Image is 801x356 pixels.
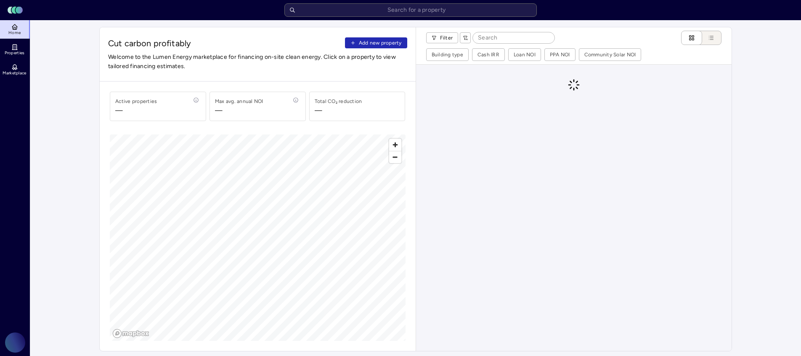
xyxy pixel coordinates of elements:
[584,50,636,59] div: Community Solar NOI
[315,105,322,116] div: —
[473,32,554,43] input: Search
[440,34,453,42] span: Filter
[112,329,149,338] a: Mapbox logo
[545,49,575,61] button: PPA NOI
[681,31,702,45] button: Cards view
[215,97,263,105] div: Max avg. annual NOI
[345,37,407,48] button: Add new property
[426,32,459,43] button: Filter
[115,105,157,116] span: —
[550,50,570,59] div: PPA NOI
[108,37,342,49] span: Cut carbon profitably
[115,97,157,105] div: Active properties
[110,134,406,341] canvas: Map
[472,49,504,61] button: Cash IRR
[432,50,463,59] div: Building type
[3,71,26,76] span: Marketplace
[108,53,407,71] span: Welcome to the Lumen Energy marketplace for financing on-site clean energy. Click on a property t...
[315,97,362,105] div: Total CO₂ reduction
[509,49,541,61] button: Loan NOI
[427,49,468,61] button: Building type
[389,151,401,163] button: Zoom out
[694,31,721,45] button: List view
[8,30,21,35] span: Home
[284,3,537,17] input: Search for a property
[514,50,536,59] div: Loan NOI
[359,39,402,47] span: Add new property
[389,139,401,151] button: Zoom in
[477,50,499,59] div: Cash IRR
[215,105,263,116] span: —
[5,50,25,55] span: Properties
[579,49,641,61] button: Community Solar NOI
